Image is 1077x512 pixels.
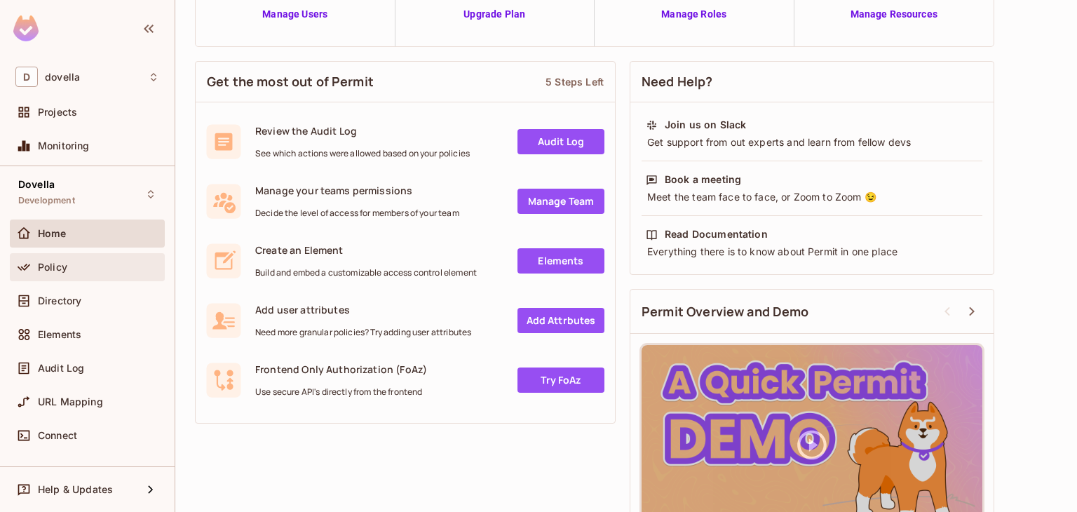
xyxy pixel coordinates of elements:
span: URL Mapping [38,396,103,407]
div: Everything there is to know about Permit in one place [646,245,978,259]
span: Frontend Only Authorization (FoAz) [255,363,427,376]
a: Audit Log [517,129,604,154]
a: Manage Roles [656,7,732,22]
span: Get the most out of Permit [207,73,374,90]
div: Join us on Slack [665,118,746,132]
span: Monitoring [38,140,90,151]
span: Review the Audit Log [255,124,470,137]
span: Connect [38,430,77,441]
div: Meet the team face to face, or Zoom to Zoom 😉 [646,190,978,204]
span: Add user attributes [255,303,471,316]
span: D [15,67,38,87]
div: Read Documentation [665,227,768,241]
span: Use secure API's directly from the frontend [255,386,427,398]
span: Manage your teams permissions [255,184,459,197]
span: Dovella [18,179,55,190]
div: 5 Steps Left [546,75,604,88]
a: Manage Team [517,189,604,214]
span: Help & Updates [38,484,113,495]
span: Projects [38,107,77,118]
span: Elements [38,329,81,340]
a: Elements [517,248,604,274]
span: Policy [38,262,67,273]
a: Add Attrbutes [517,308,604,333]
span: Create an Element [255,243,477,257]
span: Need Help? [642,73,713,90]
img: SReyMgAAAABJRU5ErkJggg== [13,15,39,41]
span: Audit Log [38,363,84,374]
span: Need more granular policies? Try adding user attributes [255,327,471,338]
span: Home [38,228,67,239]
a: Try FoAz [517,368,604,393]
div: Book a meeting [665,173,741,187]
a: Manage Resources [844,7,944,22]
div: Get support from out experts and learn from fellow devs [646,135,978,149]
a: Manage Users [256,7,334,22]
a: Upgrade Plan [459,7,531,22]
span: Workspace: dovella [45,72,80,83]
span: Build and embed a customizable access control element [255,267,477,278]
span: See which actions were allowed based on your policies [255,148,470,159]
span: Decide the level of access for members of your team [255,208,459,219]
span: Permit Overview and Demo [642,303,809,321]
span: Development [18,195,75,206]
span: Directory [38,295,81,306]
